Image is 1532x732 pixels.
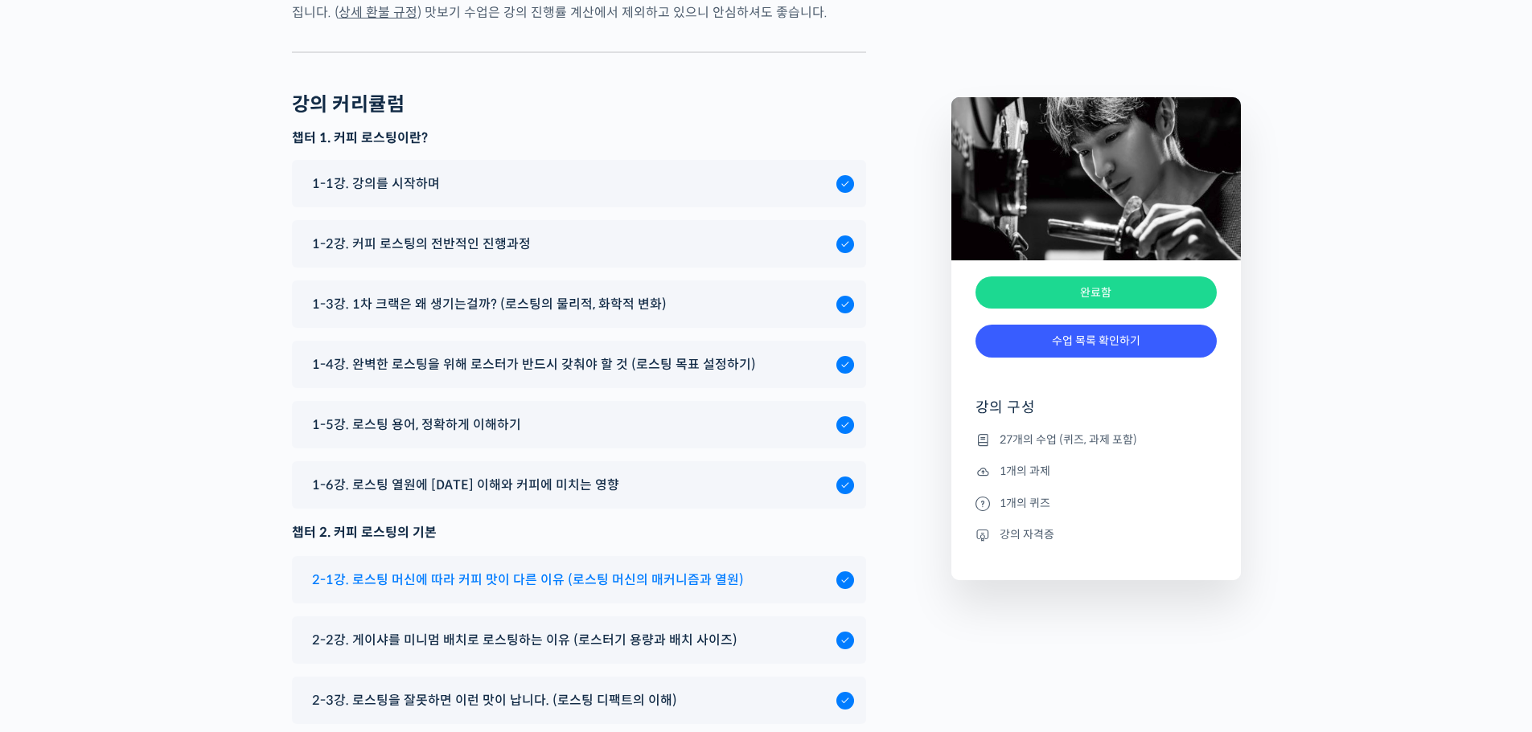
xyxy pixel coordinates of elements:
[304,354,854,375] a: 1-4강. 완벽한 로스팅을 위해 로스터가 반드시 갖춰야 할 것 (로스팅 목표 설정하기)
[312,474,619,496] span: 1-6강. 로스팅 열원에 [DATE] 이해와 커피에 미치는 영향
[304,629,854,651] a: 2-2강. 게이샤를 미니멈 배치로 로스팅하는 이유 (로스터기 용량과 배치 사이즈)
[312,569,744,591] span: 2-1강. 로스팅 머신에 따라 커피 맛이 다른 이유 (로스팅 머신의 매커니즘과 열원)
[304,173,854,194] a: 1-1강. 강의를 시작하며
[304,233,854,255] a: 1-2강. 커피 로스팅의 전반적인 진행과정
[147,534,166,547] span: 대화
[339,4,417,21] a: 상세 환불 규정
[975,525,1217,544] li: 강의 자격증
[975,325,1217,358] a: 수업 목록 확인하기
[304,689,854,711] a: 2-3강. 로스팅을 잘못하면 이런 맛이 납니다. (로스팅 디팩트의 이해)
[304,569,854,591] a: 2-1강. 로스팅 머신에 따라 커피 맛이 다른 이유 (로스팅 머신의 매커니즘과 열원)
[312,354,756,375] span: 1-4강. 완벽한 로스팅을 위해 로스터가 반드시 갖춰야 할 것 (로스팅 목표 설정하기)
[312,629,737,651] span: 2-2강. 게이샤를 미니멈 배치로 로스팅하는 이유 (로스터기 용량과 배치 사이즈)
[312,293,667,315] span: 1-3강. 1차 크랙은 왜 생기는걸까? (로스팅의 물리적, 화학적 변화)
[304,293,854,315] a: 1-3강. 1차 크랙은 왜 생기는걸까? (로스팅의 물리적, 화학적 변화)
[207,509,309,550] a: 설정
[292,521,866,543] div: 챕터 2. 커피 로스팅의 기본
[975,276,1217,309] div: 완료함
[312,689,677,711] span: 2-3강. 로스팅을 잘못하면 이런 맛이 납니다. (로스팅 디팩트의 이해)
[292,129,866,147] h3: 챕터 1. 커피 로스팅이란?
[312,414,521,436] span: 1-5강. 로스팅 용어, 정확하게 이해하기
[248,534,268,546] span: 설정
[975,398,1217,430] h4: 강의 구성
[5,509,106,550] a: 홈
[304,414,854,436] a: 1-5강. 로스팅 용어, 정확하게 이해하기
[975,430,1217,449] li: 27개의 수업 (퀴즈, 과제 포함)
[304,474,854,496] a: 1-6강. 로스팅 열원에 [DATE] 이해와 커피에 미치는 영향
[312,233,531,255] span: 1-2강. 커피 로스팅의 전반적인 진행과정
[292,93,405,117] h2: 강의 커리큘럼
[312,173,440,194] span: 1-1강. 강의를 시작하며
[975,462,1217,481] li: 1개의 과제
[975,493,1217,513] li: 1개의 퀴즈
[106,509,207,550] a: 대화
[51,534,60,546] span: 홈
